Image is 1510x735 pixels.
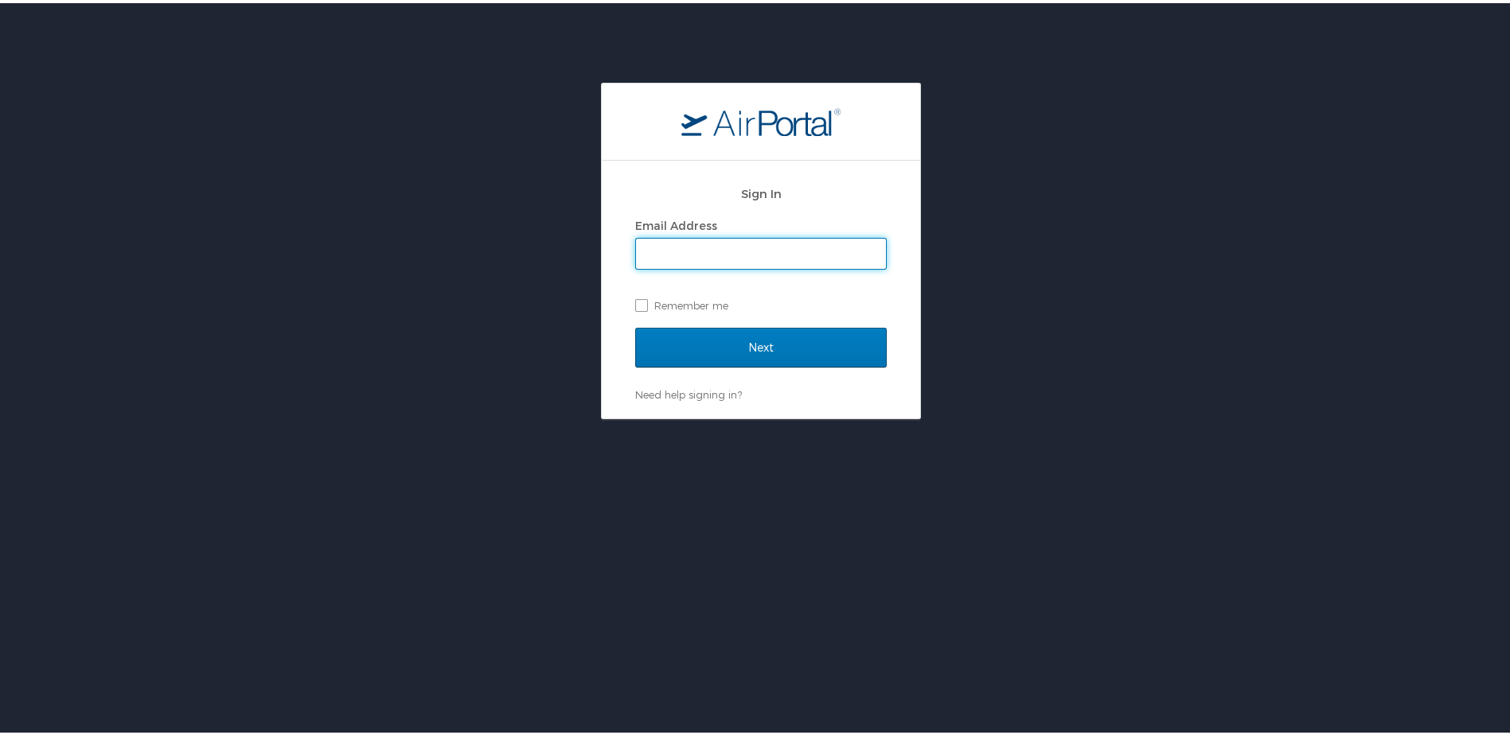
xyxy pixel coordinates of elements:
[635,385,742,398] a: Need help signing in?
[635,325,887,364] input: Next
[635,181,887,200] h2: Sign In
[635,290,887,314] label: Remember me
[681,104,841,133] img: logo
[635,216,717,229] label: Email Address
